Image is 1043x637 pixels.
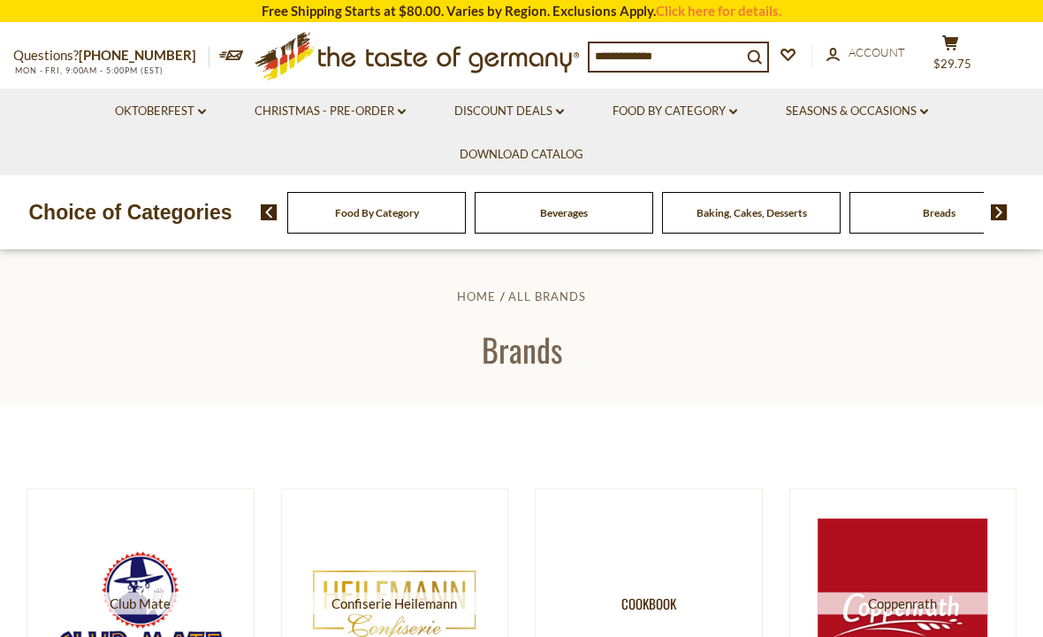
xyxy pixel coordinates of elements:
[335,206,419,219] a: Food By Category
[697,206,807,219] a: Baking, Cakes, Desserts
[13,44,209,67] p: Questions?
[933,57,971,71] span: $29.75
[786,102,928,121] a: Seasons & Occasions
[818,592,987,614] span: Coppenrath
[849,45,905,59] span: Account
[460,145,583,165] a: Download Catalog
[457,289,496,303] a: Home
[613,102,737,121] a: Food By Category
[79,47,196,63] a: [PHONE_NUMBER]
[923,206,955,219] a: Breads
[482,326,562,372] span: Brands
[540,206,588,219] a: Beverages
[255,102,406,121] a: Christmas - PRE-ORDER
[13,65,164,75] span: MON - FRI, 9:00AM - 5:00PM (EST)
[309,592,479,614] span: Confiserie Heilemann
[991,204,1008,220] img: next arrow
[454,102,564,121] a: Discount Deals
[261,204,278,220] img: previous arrow
[826,43,905,63] a: Account
[115,102,206,121] a: Oktoberfest
[924,35,977,79] button: $29.75
[508,289,586,303] a: All Brands
[656,3,781,19] a: Click here for details.
[56,592,225,614] span: Club Mate
[621,592,676,614] span: Cookbook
